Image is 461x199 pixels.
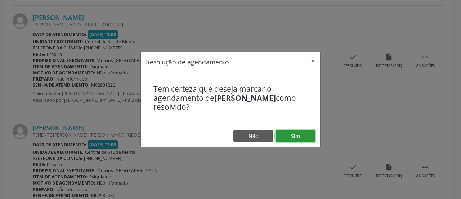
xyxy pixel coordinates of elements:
[233,130,273,142] button: Não
[276,130,315,142] button: Sim
[214,93,276,103] b: [PERSON_NAME]
[153,85,308,112] h4: Tem certeza que deseja marcar o agendamento de como resolvido?
[146,57,229,66] h5: Resolução de agendamento
[306,52,320,70] button: Close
